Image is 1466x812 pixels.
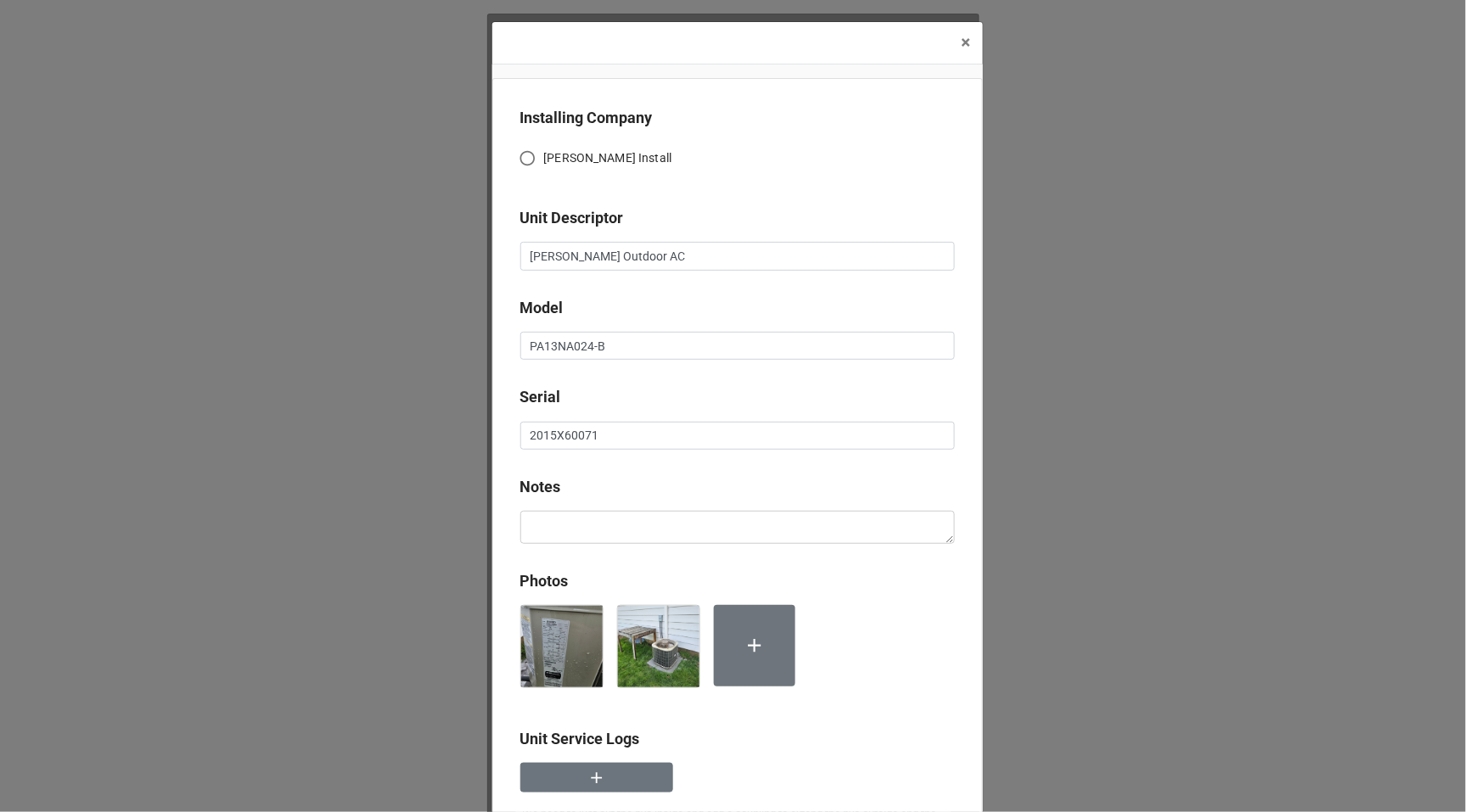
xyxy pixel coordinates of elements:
label: Photos [520,569,569,593]
img: jwem9ZJc5debgDe3CESvy4kt3K3a3W28qYTx7oob-tU [618,606,699,687]
label: Notes [520,475,561,499]
span: × [962,32,971,53]
label: Model [520,296,564,320]
img: iDKKN7R4VhoHxKRJQZtM94sCUO1uo2fUOmmf35xaa90 [521,606,603,687]
span: [PERSON_NAME] Install [544,149,672,167]
label: Installing Company [520,106,653,130]
label: Unit Descriptor [520,206,624,230]
label: Serial [520,385,561,409]
label: Unit Service Logs [520,727,640,751]
div: convert.jpg [520,605,617,702]
div: convert.jpg [617,605,714,702]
